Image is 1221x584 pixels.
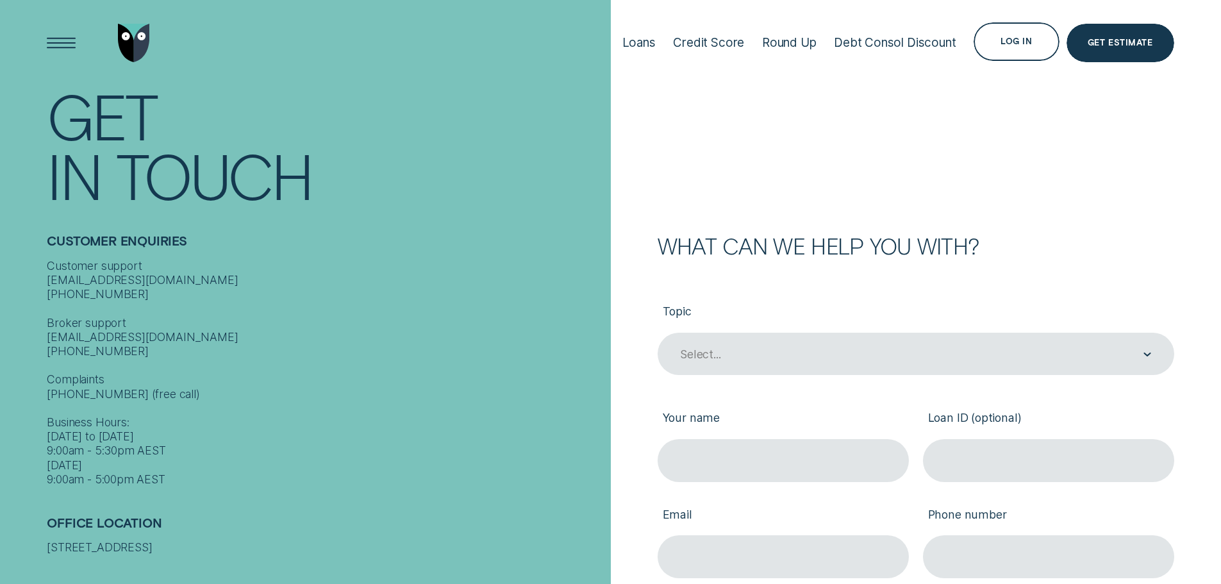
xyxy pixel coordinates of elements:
label: Topic [658,293,1174,332]
label: Email [658,496,909,535]
label: Loan ID (optional) [923,400,1174,439]
div: Select... [680,347,720,362]
div: Round Up [762,35,817,50]
div: In [47,145,101,204]
h2: Customer Enquiries [47,233,603,259]
label: Phone number [923,496,1174,535]
div: Credit Score [673,35,744,50]
div: [STREET_ADDRESS] [47,540,603,555]
div: Touch [116,145,312,204]
label: Your name [658,400,909,439]
div: Customer support [EMAIL_ADDRESS][DOMAIN_NAME] [PHONE_NUMBER] Broker support [EMAIL_ADDRESS][DOMAI... [47,259,603,487]
img: Wisr [118,24,150,62]
a: Get Estimate [1067,24,1174,62]
div: Loans [622,35,656,50]
button: Log in [974,22,1059,61]
h2: What can we help you with? [658,235,1174,256]
h2: Office Location [47,515,603,541]
div: Get [47,85,156,145]
h1: Get In Touch [47,85,603,204]
button: Open Menu [42,24,81,62]
div: Debt Consol Discount [834,35,956,50]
